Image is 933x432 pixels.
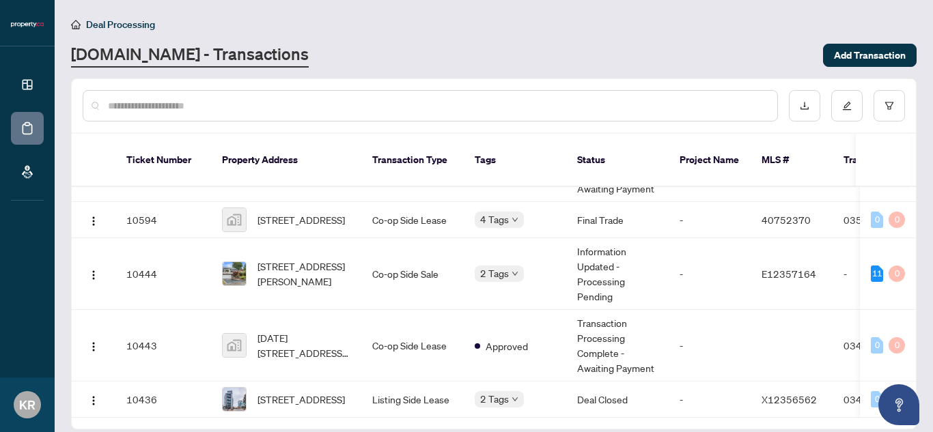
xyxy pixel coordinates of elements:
span: E12357164 [762,268,816,280]
img: thumbnail-img [223,262,246,285]
td: - [669,202,751,238]
td: - [669,381,751,418]
td: Listing Side Lease [361,381,464,418]
span: 2 Tags [480,265,509,281]
button: edit [831,90,863,121]
div: 0 [871,337,883,354]
span: [STREET_ADDRESS][PERSON_NAME] [257,259,350,289]
img: Logo [88,341,99,352]
td: 10443 [115,310,211,381]
td: Transaction Processing Complete - Awaiting Payment [566,310,669,381]
td: - [669,238,751,310]
span: [DATE][STREET_ADDRESS][DATE] [257,330,350,360]
div: 0 [889,212,905,228]
th: Trade Number [833,134,928,187]
img: Logo [88,395,99,406]
div: 0 [871,212,883,228]
span: down [512,270,518,277]
td: Deal Closed [566,381,669,418]
span: down [512,396,518,403]
button: Open asap [878,384,919,425]
td: 10436 [115,381,211,418]
span: 40752370 [762,214,811,226]
span: download [800,101,809,111]
th: Tags [464,134,566,187]
td: 034991 [833,381,928,418]
th: MLS # [751,134,833,187]
img: thumbnail-img [223,208,246,231]
button: Add Transaction [823,44,917,67]
span: X12356562 [762,393,817,405]
th: Ticket Number [115,134,211,187]
img: Logo [88,270,99,280]
button: Logo [83,209,105,231]
button: filter [874,90,905,121]
th: Transaction Type [361,134,464,187]
img: logo [11,20,44,29]
span: [STREET_ADDRESS] [257,392,345,407]
td: - [833,238,928,310]
th: Project Name [669,134,751,187]
td: Co-op Side Lease [361,310,464,381]
span: KR [19,395,36,414]
span: Approved [486,339,528,354]
span: edit [842,101,852,111]
div: 0 [889,265,905,282]
span: 4 Tags [480,212,509,227]
td: - [669,310,751,381]
td: Co-op Side Lease [361,202,464,238]
th: Status [566,134,669,187]
td: Final Trade [566,202,669,238]
td: Co-op Side Sale [361,238,464,310]
td: Information Updated - Processing Pending [566,238,669,310]
span: [STREET_ADDRESS] [257,212,345,227]
div: 0 [889,337,905,354]
span: filter [885,101,894,111]
span: Add Transaction [834,44,906,66]
button: Logo [83,388,105,410]
img: Logo [88,216,99,227]
td: 10444 [115,238,211,310]
td: 035106 [833,202,928,238]
img: thumbnail-img [223,334,246,357]
td: 034990 [833,310,928,381]
span: 2 Tags [480,391,509,407]
th: Property Address [211,134,361,187]
div: 11 [871,265,883,282]
a: [DOMAIN_NAME] - Transactions [71,43,309,68]
span: home [71,20,81,29]
div: 0 [871,391,883,407]
span: down [512,216,518,223]
button: Logo [83,334,105,356]
button: Logo [83,263,105,285]
button: download [789,90,820,121]
span: Deal Processing [86,18,155,31]
img: thumbnail-img [223,388,246,411]
td: 10594 [115,202,211,238]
